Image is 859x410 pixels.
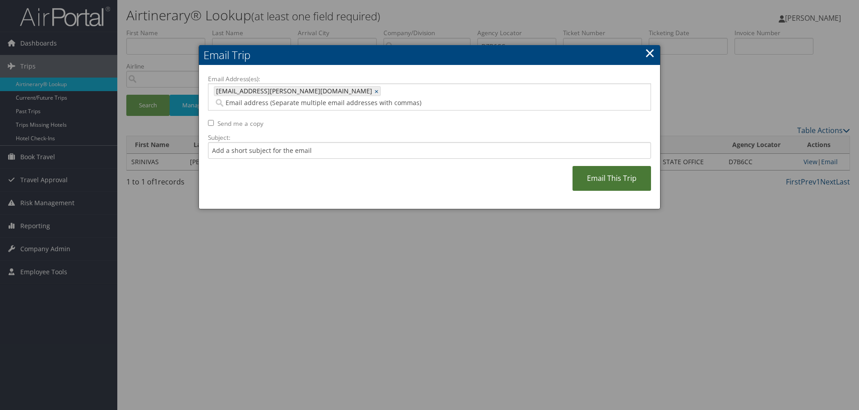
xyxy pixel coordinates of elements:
[214,87,372,96] span: [EMAIL_ADDRESS][PERSON_NAME][DOMAIN_NAME]
[374,87,380,96] a: ×
[573,166,651,191] a: Email This Trip
[208,133,651,142] label: Subject:
[645,44,655,62] a: ×
[208,74,651,83] label: Email Address(es):
[208,142,651,159] input: Add a short subject for the email
[199,45,660,65] h2: Email Trip
[214,98,559,107] input: Email address (Separate multiple email addresses with commas)
[217,119,263,128] label: Send me a copy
